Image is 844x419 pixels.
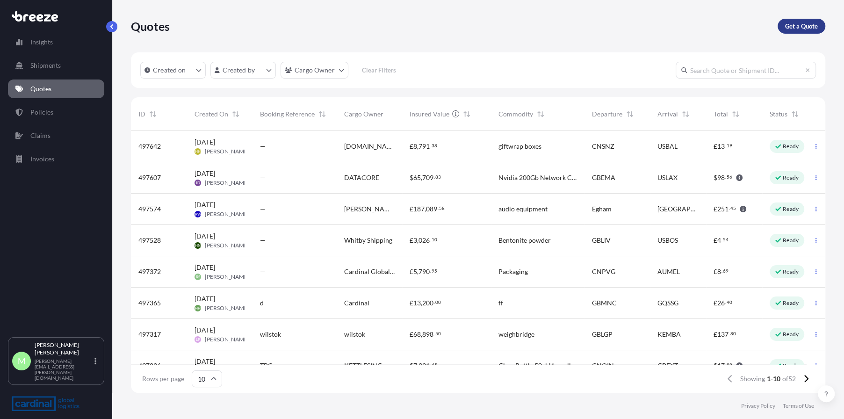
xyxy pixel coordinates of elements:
span: GQSSG [657,298,678,308]
span: ID [138,109,145,119]
span: 45 [730,207,736,210]
button: createdBy Filter options [210,62,276,79]
span: $ [410,174,413,181]
a: Invoices [8,150,104,168]
span: [PERSON_NAME] [205,148,249,155]
button: Sort [535,108,546,120]
span: Packaging [498,267,528,276]
span: . [430,363,431,367]
p: [PERSON_NAME][EMAIL_ADDRESS][PERSON_NAME][DOMAIN_NAME] [35,358,93,381]
span: Egham [592,204,612,214]
span: — [260,236,266,245]
span: . [729,207,730,210]
span: £ [410,206,413,212]
span: £ [714,300,717,306]
button: Sort [680,108,691,120]
span: [DOMAIN_NAME] Ltd T/a Wonderbly [344,142,395,151]
span: 17 [717,362,725,369]
span: 497574 [138,204,161,214]
span: , [421,174,422,181]
span: £ [714,143,717,150]
span: 50 [435,332,441,335]
span: 8 [413,143,417,150]
span: , [417,362,418,369]
a: Get a Quote [778,19,825,34]
a: Insights [8,33,104,51]
span: 68 [413,331,421,338]
span: [DATE] [195,231,215,241]
p: Ready [783,143,799,150]
span: 40 [727,301,732,304]
span: 4 [717,237,721,244]
button: Sort [230,108,241,120]
span: $ [410,362,413,369]
span: , [417,268,418,275]
span: £ [714,237,717,244]
p: Ready [783,174,799,181]
span: HH [195,303,201,313]
span: JD [195,178,200,188]
p: [PERSON_NAME] [PERSON_NAME] [35,341,93,356]
a: Terms of Use [783,402,814,410]
p: Claims [30,131,50,140]
span: £ [410,237,413,244]
span: 497528 [138,236,161,245]
span: USLAX [657,173,678,182]
p: Get a Quote [785,22,818,31]
span: — [260,204,266,214]
span: . [721,269,722,273]
span: £ [410,268,413,275]
span: HH [195,147,201,156]
span: 1-10 [767,374,780,383]
span: [PERSON_NAME] [205,336,249,343]
span: Cargo Owner [344,109,383,119]
span: 137 [717,331,729,338]
button: Clear Filters [353,63,405,78]
span: — [260,173,266,182]
span: £ [714,331,717,338]
p: Ready [783,268,799,275]
span: 65 [413,174,421,181]
span: . [438,207,439,210]
p: Created by [223,65,255,75]
span: Booking Reference [260,109,315,119]
span: ff [498,298,503,308]
span: £ [714,206,717,212]
span: — [260,142,266,151]
p: Cargo Owner [295,65,335,75]
span: . [721,238,722,241]
a: Claims [8,126,104,145]
span: . [430,238,431,241]
span: 200 [422,300,433,306]
span: Insured Value [410,109,449,119]
span: CNSNZ [592,142,614,151]
span: . [430,144,431,147]
span: RW [195,209,201,219]
span: . [725,175,726,179]
span: KEMBA [657,330,681,339]
p: Ready [783,331,799,338]
span: , [417,237,418,244]
span: [GEOGRAPHIC_DATA] [657,204,699,214]
span: CNPVG [592,267,615,276]
p: Shipments [30,61,61,70]
span: . [725,301,726,304]
span: [DATE] [195,169,215,178]
span: Arrival [657,109,678,119]
button: cargoOwner Filter options [281,62,348,79]
span: $ [714,174,717,181]
span: 251 [717,206,729,212]
span: 497607 [138,173,161,182]
span: 45 [432,363,437,367]
span: 3 [413,237,417,244]
span: 497296 [138,361,161,370]
span: 69 [723,269,729,273]
span: 54 [723,238,729,241]
button: Sort [624,108,635,120]
a: Privacy Policy [741,402,775,410]
span: 497372 [138,267,161,276]
span: $ [714,362,717,369]
span: USBAL [657,142,678,151]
